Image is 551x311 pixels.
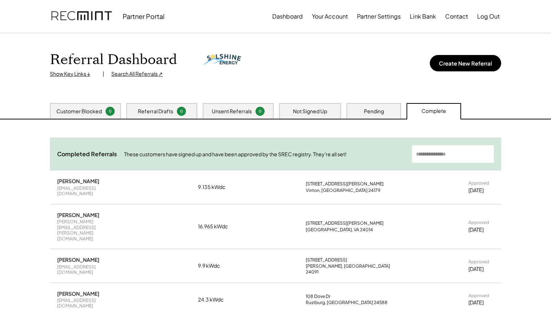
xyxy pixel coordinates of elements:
div: 9.9 kWdc [198,262,234,269]
div: [EMAIL_ADDRESS][DOMAIN_NAME] [57,185,126,197]
div: [DATE] [468,299,484,306]
div: [EMAIL_ADDRESS][DOMAIN_NAME] [57,298,126,309]
div: 0 [107,109,114,114]
button: Create New Referral [430,55,501,71]
div: Approved [468,180,489,186]
div: [DATE] [468,187,484,194]
div: Approved [468,259,489,265]
div: [DATE] [468,226,484,233]
div: [PERSON_NAME], [GEOGRAPHIC_DATA] 24091 [306,263,397,275]
div: Approved [468,220,489,225]
div: Referral Drafts [138,108,173,115]
div: Partner Portal [123,12,164,20]
div: [PERSON_NAME][EMAIL_ADDRESS][PERSON_NAME][DOMAIN_NAME] [57,219,126,241]
div: [PERSON_NAME] [57,178,99,184]
button: Dashboard [272,9,303,24]
button: Log Out [477,9,500,24]
div: [EMAIL_ADDRESS][DOMAIN_NAME] [57,264,126,275]
div: | [103,70,104,78]
div: Not Signed Up [293,108,327,115]
div: 9.135 kWdc [198,184,234,191]
div: [GEOGRAPHIC_DATA], VA 24014 [306,227,373,233]
div: Show Key Links ↓ [50,70,95,78]
div: [STREET_ADDRESS][PERSON_NAME] [306,181,384,187]
div: [PERSON_NAME] [57,290,99,297]
div: Pending [364,108,384,115]
button: Link Bank [410,9,436,24]
div: 0 [178,109,185,114]
div: 24.3 kWdc [198,296,234,303]
div: Completed Referrals [57,150,117,158]
div: Unsent Referrals [212,108,252,115]
img: recmint-logotype%403x.png [51,4,112,29]
div: [STREET_ADDRESS] [306,257,347,263]
div: 16.965 kWdc [198,223,234,230]
div: Search All Referrals ↗ [111,70,163,78]
div: [DATE] [468,265,484,273]
img: solshine-energy.png [202,53,242,67]
div: Rustburg, [GEOGRAPHIC_DATA] 24588 [306,300,388,306]
button: Your Account [312,9,348,24]
div: These customers have signed up and have been approved by the SREC registry. They're all set! [124,151,405,158]
div: Customer Blocked [56,108,102,115]
h1: Referral Dashboard [50,51,177,68]
div: Complete [421,107,446,115]
div: [STREET_ADDRESS][PERSON_NAME] [306,220,384,226]
div: Approved [468,293,489,299]
div: 108 Dove Dr [306,294,330,299]
div: [PERSON_NAME] [57,212,99,218]
button: Contact [445,9,468,24]
div: [PERSON_NAME] [57,256,99,263]
button: Partner Settings [357,9,401,24]
div: 0 [257,109,263,114]
div: Vinton, [GEOGRAPHIC_DATA] 24179 [306,188,380,193]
